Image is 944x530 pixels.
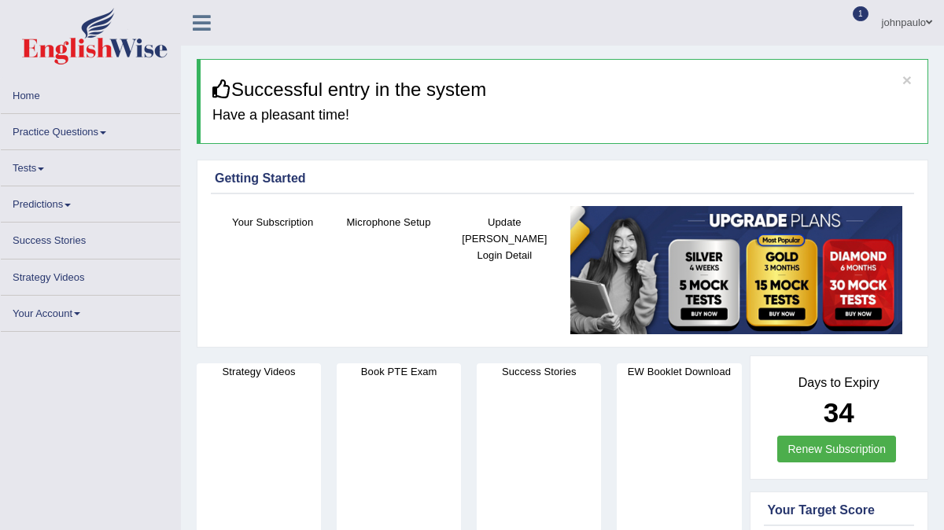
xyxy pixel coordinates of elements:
[1,223,180,253] a: Success Stories
[617,363,741,380] h4: EW Booklet Download
[215,169,910,188] div: Getting Started
[570,206,902,334] img: small5.jpg
[902,72,912,88] button: ×
[777,436,896,462] a: Renew Subscription
[212,108,916,123] h4: Have a pleasant time!
[477,363,601,380] h4: Success Stories
[768,501,911,520] div: Your Target Score
[824,397,854,428] b: 34
[223,214,323,230] h4: Your Subscription
[1,78,180,109] a: Home
[1,186,180,217] a: Predictions
[455,214,555,263] h4: Update [PERSON_NAME] Login Detail
[1,259,180,290] a: Strategy Videos
[768,376,911,390] h4: Days to Expiry
[212,79,916,100] h3: Successful entry in the system
[338,214,438,230] h4: Microphone Setup
[1,296,180,326] a: Your Account
[337,363,461,380] h4: Book PTE Exam
[853,6,868,21] span: 1
[1,150,180,181] a: Tests
[197,363,321,380] h4: Strategy Videos
[1,114,180,145] a: Practice Questions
